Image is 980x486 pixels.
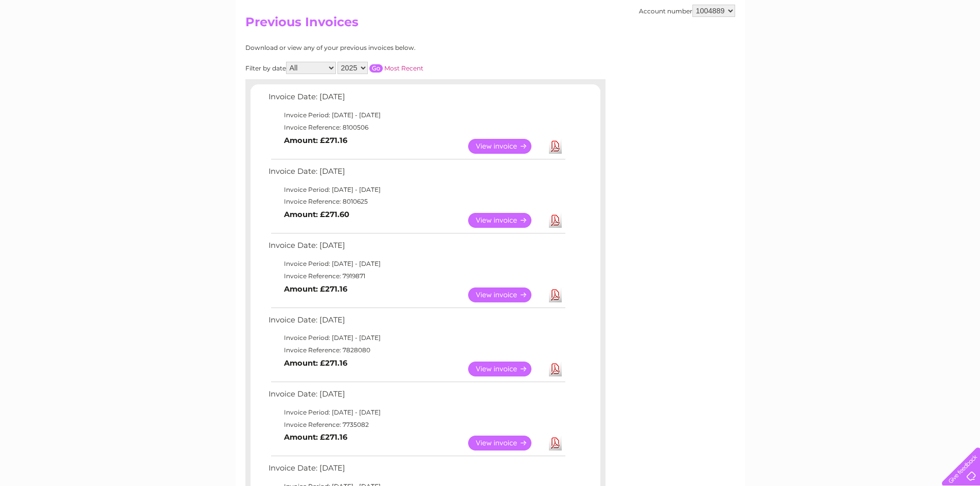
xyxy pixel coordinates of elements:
[266,121,567,134] td: Invoice Reference: 8100506
[853,44,884,51] a: Telecoms
[266,184,567,196] td: Invoice Period: [DATE] - [DATE]
[946,44,970,51] a: Log out
[468,139,544,154] a: View
[266,165,567,184] td: Invoice Date: [DATE]
[284,284,347,294] b: Amount: £271.16
[245,62,515,74] div: Filter by date
[245,44,515,51] div: Download or view any of your previous invoices below.
[284,210,349,219] b: Amount: £271.60
[266,406,567,419] td: Invoice Period: [DATE] - [DATE]
[266,109,567,121] td: Invoice Period: [DATE] - [DATE]
[266,387,567,406] td: Invoice Date: [DATE]
[266,332,567,344] td: Invoice Period: [DATE] - [DATE]
[549,213,562,228] a: Download
[639,5,735,17] div: Account number
[384,64,423,72] a: Most Recent
[825,44,847,51] a: Energy
[549,139,562,154] a: Download
[34,27,87,58] img: logo.png
[284,136,347,145] b: Amount: £271.16
[266,239,567,258] td: Invoice Date: [DATE]
[549,287,562,302] a: Download
[468,362,544,376] a: View
[549,362,562,376] a: Download
[266,195,567,208] td: Invoice Reference: 8010625
[245,15,735,34] h2: Previous Invoices
[266,344,567,356] td: Invoice Reference: 7828080
[266,270,567,282] td: Invoice Reference: 7919871
[266,461,567,480] td: Invoice Date: [DATE]
[247,6,734,50] div: Clear Business is a trading name of Verastar Limited (registered in [GEOGRAPHIC_DATA] No. 3667643...
[912,44,937,51] a: Contact
[266,90,567,109] td: Invoice Date: [DATE]
[266,419,567,431] td: Invoice Reference: 7735082
[468,213,544,228] a: View
[890,44,905,51] a: Blog
[468,287,544,302] a: View
[799,44,818,51] a: Water
[266,258,567,270] td: Invoice Period: [DATE] - [DATE]
[266,313,567,332] td: Invoice Date: [DATE]
[284,358,347,368] b: Amount: £271.16
[284,433,347,442] b: Amount: £271.16
[786,5,857,18] a: 0333 014 3131
[549,436,562,451] a: Download
[468,436,544,451] a: View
